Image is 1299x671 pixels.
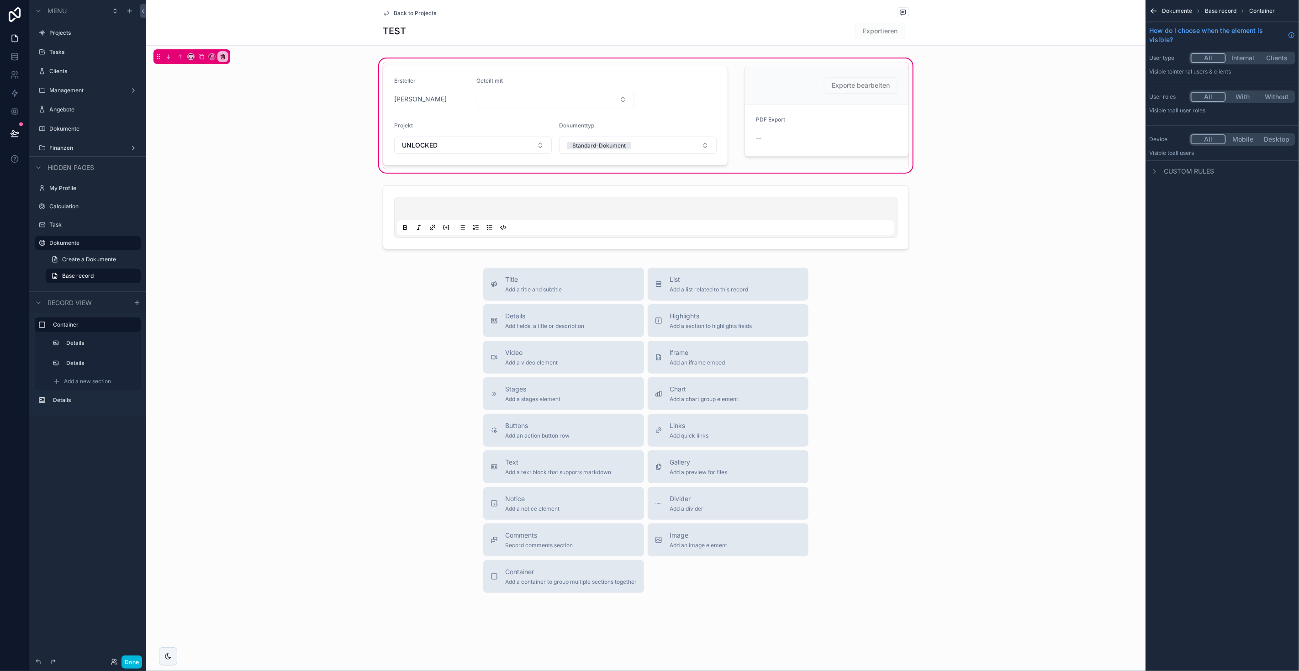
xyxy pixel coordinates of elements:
label: Dokumente [49,125,135,132]
span: Add a title and subtitle [505,286,562,293]
span: Base record [62,272,94,280]
p: Visible to [1149,68,1295,75]
span: Add a stages element [505,396,560,403]
span: Notice [505,494,560,503]
span: Chart [670,385,738,394]
span: How do I choose when the element is visible? [1149,26,1284,44]
span: Text [505,458,611,467]
span: Container [1249,7,1275,15]
label: User type [1149,54,1186,62]
label: My Profile [49,185,135,192]
button: ImageAdd an image element [648,523,808,556]
span: Container [505,567,637,576]
span: Add a preview for files [670,469,727,476]
label: Management [49,87,122,94]
span: all users [1172,149,1194,156]
span: Hidden pages [48,163,94,172]
button: VideoAdd a video element [483,341,644,374]
label: Dokumente [49,239,135,247]
span: Add a text block that supports markdown [505,469,611,476]
span: Base record [1205,7,1236,15]
span: Comments [505,531,573,540]
span: Dokumente [1162,7,1192,15]
span: Add a divider [670,505,703,512]
button: HighlightsAdd a section to highlights fields [648,304,808,337]
label: Details [53,396,133,404]
button: iframeAdd an iframe embed [648,341,808,374]
a: How do I choose when the element is visible? [1149,26,1295,44]
span: Internal users & clients [1172,68,1231,75]
a: Base record [46,269,141,283]
button: Without [1260,92,1294,102]
span: Back to Projects [394,10,436,17]
button: TitleAdd a title and subtitle [483,268,644,301]
p: Visible to [1149,149,1295,157]
span: Highlights [670,312,752,321]
span: Add a list related to this record [670,286,748,293]
label: Finanzen [49,144,122,152]
button: All [1191,53,1226,63]
label: Tasks [49,48,135,56]
span: Divider [670,494,703,503]
span: Record comments section [505,542,573,549]
button: CommentsRecord comments section [483,523,644,556]
span: Menu [48,6,67,16]
label: Task [49,221,135,228]
label: Calculation [49,203,135,210]
button: Clients [1260,53,1294,63]
span: Add an action button row [505,432,570,439]
button: LinksAdd quick links [648,414,808,447]
span: Add quick links [670,432,708,439]
button: TextAdd a text block that supports markdown [483,450,644,483]
button: DetailsAdd fields, a title or description [483,304,644,337]
span: Buttons [505,421,570,430]
span: Add a container to group multiple sections together [505,578,637,586]
button: NoticeAdd a notice element [483,487,644,520]
span: Add a video element [505,359,558,366]
span: Links [670,421,708,430]
label: Projects [49,29,135,37]
label: Device [1149,136,1186,143]
button: ChartAdd a chart group element [648,377,808,410]
span: All user roles [1172,107,1205,114]
span: Title [505,275,562,284]
span: Stages [505,385,560,394]
label: Details [66,339,132,347]
span: List [670,275,748,284]
span: Add a chart group element [670,396,738,403]
span: Record view [48,298,92,307]
button: ButtonsAdd an action button row [483,414,644,447]
span: Add a notice element [505,505,560,512]
span: Add an iframe embed [670,359,725,366]
span: Add a section to highlights fields [670,322,752,330]
span: Video [505,348,558,357]
span: Image [670,531,727,540]
h1: TEST [383,25,406,37]
button: ContainerAdd a container to group multiple sections together [483,560,644,593]
label: User roles [1149,93,1186,100]
button: With [1226,92,1260,102]
button: Mobile [1226,134,1260,144]
button: Desktop [1260,134,1294,144]
span: Details [505,312,584,321]
span: Add fields, a title or description [505,322,584,330]
button: StagesAdd a stages element [483,377,644,410]
button: ListAdd a list related to this record [648,268,808,301]
button: All [1191,134,1226,144]
a: Back to Projects [383,10,436,17]
label: Angebote [49,106,135,113]
button: Done [121,655,142,669]
div: scrollable content [29,313,146,417]
button: GalleryAdd a preview for files [648,450,808,483]
label: Clients [49,68,135,75]
span: Gallery [670,458,727,467]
